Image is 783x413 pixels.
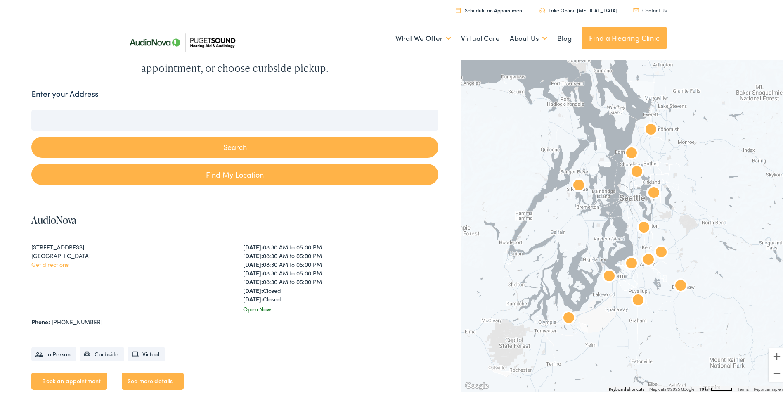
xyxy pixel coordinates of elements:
[122,371,184,388] a: See more details
[31,162,438,183] a: Find My Location
[243,259,263,267] strong: [DATE]:
[557,21,572,52] a: Blog
[243,303,438,312] div: Open Now
[599,266,619,285] div: AudioNova
[456,5,524,12] a: Schedule an Appointment
[243,285,263,293] strong: [DATE]:
[737,385,749,390] a: Terms (opens in new tab)
[31,345,76,360] li: In Person
[627,161,647,181] div: AudioNova
[609,385,644,391] button: Keyboard shortcuts
[671,275,691,295] div: AudioNova
[641,119,661,139] div: Puget Sound Hearing Aid &#038; Audiology by AudioNova
[31,316,50,324] strong: Phone:
[622,253,641,273] div: AudioNova
[80,345,124,360] li: Curbside
[622,142,641,162] div: AudioNova
[697,384,735,390] button: Map Scale: 10 km per 48 pixels
[243,241,263,249] strong: [DATE]:
[31,211,76,225] a: AudioNova
[634,217,654,237] div: AudioNova
[243,267,263,275] strong: [DATE]:
[633,7,639,11] img: utility icon
[633,5,667,12] a: Contact Us
[31,135,438,156] button: Search
[539,6,545,11] img: utility icon
[582,25,667,47] a: Find a Hearing Clinic
[463,379,490,390] img: Google
[569,175,589,195] div: AudioNova
[559,307,579,327] div: AudioNova
[644,182,664,202] div: AudioNova
[243,276,263,284] strong: [DATE]:
[31,371,107,388] a: Book an appointment
[461,21,500,52] a: Virtual Care
[243,250,263,258] strong: [DATE]:
[651,242,671,261] div: AudioNova
[243,241,438,302] div: 08:30 AM to 05:00 PM 08:30 AM to 05:00 PM 08:30 AM to 05:00 PM 08:30 AM to 05:00 PM 08:30 AM to 0...
[31,250,227,259] div: [GEOGRAPHIC_DATA]
[456,6,461,11] img: utility icon
[395,21,451,52] a: What We Offer
[103,44,367,74] div: We're here to help. Visit a clinic, schedule a virtual appointment, or choose curbside pickup.
[463,379,490,390] a: Open this area in Google Maps (opens a new window)
[31,86,98,98] label: Enter your Address
[699,385,711,390] span: 10 km
[31,241,227,250] div: [STREET_ADDRESS]
[639,249,658,269] div: AudioNova
[31,259,69,267] a: Get directions
[628,290,648,309] div: AudioNova
[52,316,102,324] a: [PHONE_NUMBER]
[510,21,547,52] a: About Us
[128,345,165,360] li: Virtual
[243,293,263,301] strong: [DATE]:
[649,385,694,390] span: Map data ©2025 Google
[31,108,438,129] input: Enter your address or zip code
[539,5,617,12] a: Take Online [MEDICAL_DATA]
